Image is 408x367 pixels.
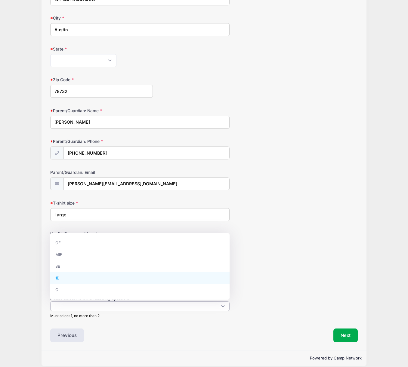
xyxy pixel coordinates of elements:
[50,261,230,272] li: 3B
[63,146,230,159] input: (xxx) xxx-xxxx
[50,85,153,98] input: xxxxx
[50,237,230,249] li: OF
[50,200,153,206] label: T-shirt size
[50,77,153,83] label: Zip Code
[50,169,153,175] label: Parent/Guardian: Email
[54,305,57,310] textarea: Search
[50,231,153,237] label: Health Concerns (if any)
[50,15,153,21] label: City
[50,46,153,52] label: State
[50,313,230,319] div: Must select 1, no more than 2
[50,272,230,284] li: 1B
[333,328,358,342] button: Next
[50,284,230,296] li: C
[46,355,362,361] p: Powered by Camp Network
[63,177,230,190] input: email@email.com
[50,138,153,144] label: Parent/Guardian: Phone
[50,328,84,342] button: Previous
[50,249,230,261] li: MIF
[50,108,153,114] label: Parent/Guardian: Name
